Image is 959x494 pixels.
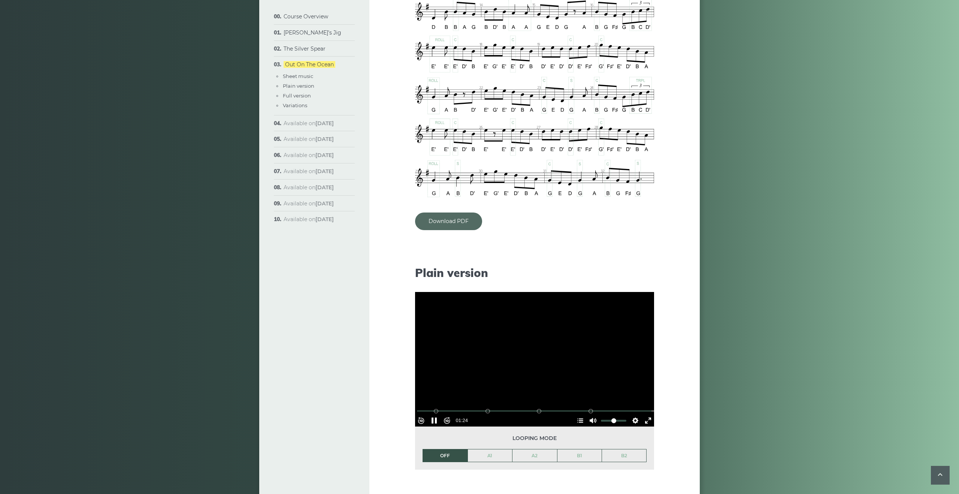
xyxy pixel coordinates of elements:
[284,29,341,36] a: [PERSON_NAME]’s Jig
[315,200,334,207] strong: [DATE]
[315,184,334,191] strong: [DATE]
[284,216,334,223] span: Available on
[415,266,654,280] h2: Plain version
[512,449,557,462] a: A2
[283,93,311,99] a: Full version
[315,216,334,223] strong: [DATE]
[284,120,334,127] span: Available on
[284,200,334,207] span: Available on
[283,73,313,79] a: Sheet music
[284,152,334,159] span: Available on
[315,168,334,175] strong: [DATE]
[284,168,334,175] span: Available on
[415,213,482,230] a: Download PDF
[315,120,334,127] strong: [DATE]
[423,434,647,443] span: Looping mode
[284,13,328,20] a: Course Overview
[284,45,326,52] a: The Silver Spear
[602,449,646,462] a: B2
[284,136,334,142] span: Available on
[315,136,334,142] strong: [DATE]
[284,61,335,68] a: Out On The Ocean
[283,102,307,108] a: Variations
[283,83,314,89] a: Plain version
[315,152,334,159] strong: [DATE]
[468,449,512,462] a: A1
[284,184,334,191] span: Available on
[557,449,602,462] a: B1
